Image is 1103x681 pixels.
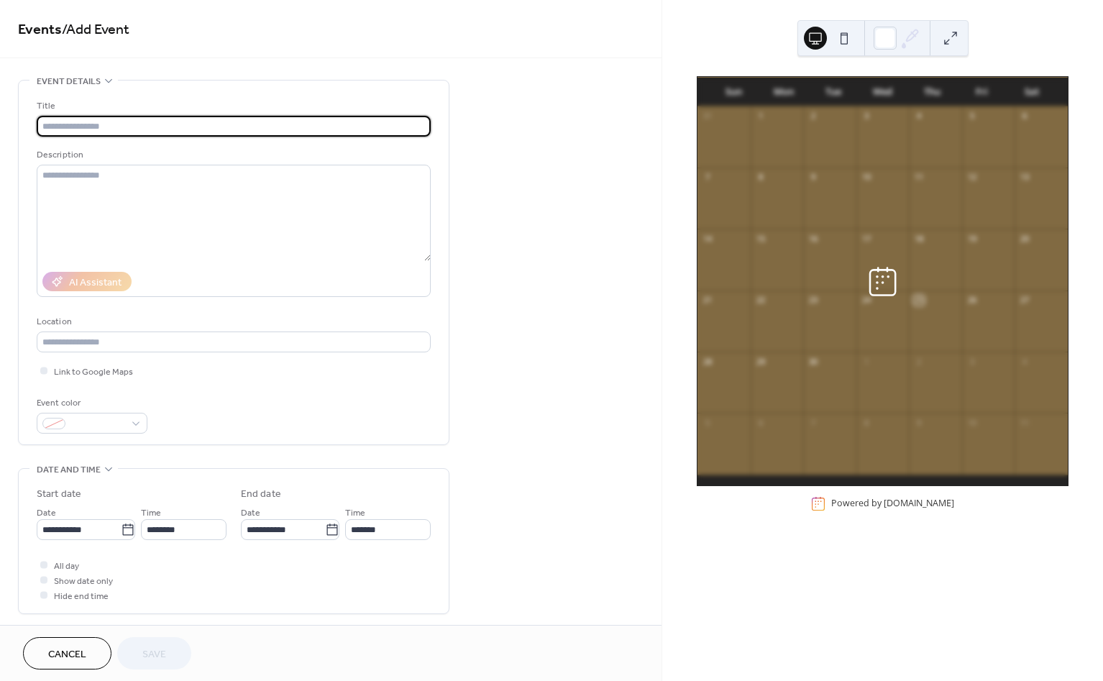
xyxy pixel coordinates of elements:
[861,356,871,367] div: 1
[966,172,977,183] div: 12
[755,172,766,183] div: 8
[861,295,871,306] div: 24
[913,417,924,428] div: 9
[54,574,113,589] span: Show date only
[37,396,145,411] div: Event color
[37,462,101,477] span: Date and time
[807,172,818,183] div: 9
[702,417,713,428] div: 5
[1019,417,1030,428] div: 11
[858,78,907,106] div: Wed
[18,16,62,44] a: Events
[1019,111,1030,122] div: 6
[702,233,713,244] div: 14
[1007,78,1056,106] div: Sat
[884,498,954,510] a: [DOMAIN_NAME]
[966,111,977,122] div: 5
[755,356,766,367] div: 29
[913,172,924,183] div: 11
[808,78,858,106] div: Tue
[702,172,713,183] div: 7
[702,295,713,306] div: 21
[861,111,871,122] div: 3
[966,356,977,367] div: 3
[345,506,365,521] span: Time
[861,233,871,244] div: 17
[913,295,924,306] div: 25
[37,147,428,163] div: Description
[62,16,129,44] span: / Add Event
[37,506,56,521] span: Date
[755,111,766,122] div: 1
[709,78,759,106] div: Sun
[37,487,81,502] div: Start date
[241,487,281,502] div: End date
[966,417,977,428] div: 10
[759,78,808,106] div: Mon
[702,111,713,122] div: 31
[861,417,871,428] div: 8
[1019,233,1030,244] div: 20
[37,74,101,89] span: Event details
[54,589,109,604] span: Hide end time
[807,356,818,367] div: 30
[966,233,977,244] div: 19
[37,99,428,114] div: Title
[755,417,766,428] div: 6
[1019,356,1030,367] div: 4
[913,356,924,367] div: 2
[907,78,957,106] div: Thu
[913,111,924,122] div: 4
[54,365,133,380] span: Link to Google Maps
[1019,172,1030,183] div: 13
[807,295,818,306] div: 23
[807,417,818,428] div: 7
[966,295,977,306] div: 26
[54,559,79,574] span: All day
[48,647,86,662] span: Cancel
[755,295,766,306] div: 22
[807,233,818,244] div: 16
[831,498,954,510] div: Powered by
[861,172,871,183] div: 10
[241,506,260,521] span: Date
[807,111,818,122] div: 2
[1019,295,1030,306] div: 27
[702,356,713,367] div: 28
[957,78,1007,106] div: Fri
[913,233,924,244] div: 18
[141,506,161,521] span: Time
[37,314,428,329] div: Location
[23,637,111,669] button: Cancel
[755,233,766,244] div: 15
